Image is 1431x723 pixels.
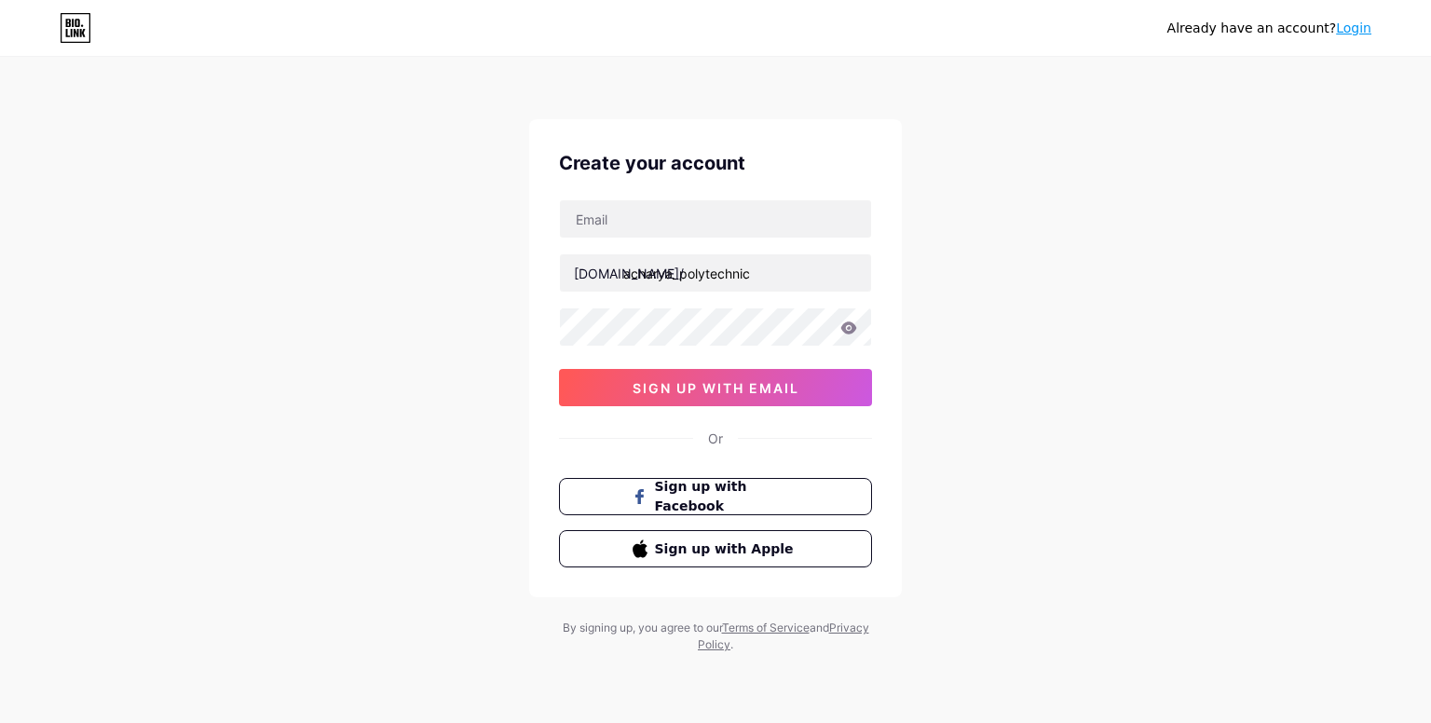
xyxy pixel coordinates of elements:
[557,620,874,653] div: By signing up, you agree to our and .
[559,530,872,567] button: Sign up with Apple
[560,200,871,238] input: Email
[722,621,810,634] a: Terms of Service
[560,254,871,292] input: username
[559,149,872,177] div: Create your account
[1167,19,1371,38] div: Already have an account?
[559,369,872,406] button: sign up with email
[655,477,799,516] span: Sign up with Facebook
[655,539,799,559] span: Sign up with Apple
[574,264,684,283] div: [DOMAIN_NAME]/
[633,380,799,396] span: sign up with email
[559,478,872,515] button: Sign up with Facebook
[708,429,723,448] div: Or
[1336,20,1371,35] a: Login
